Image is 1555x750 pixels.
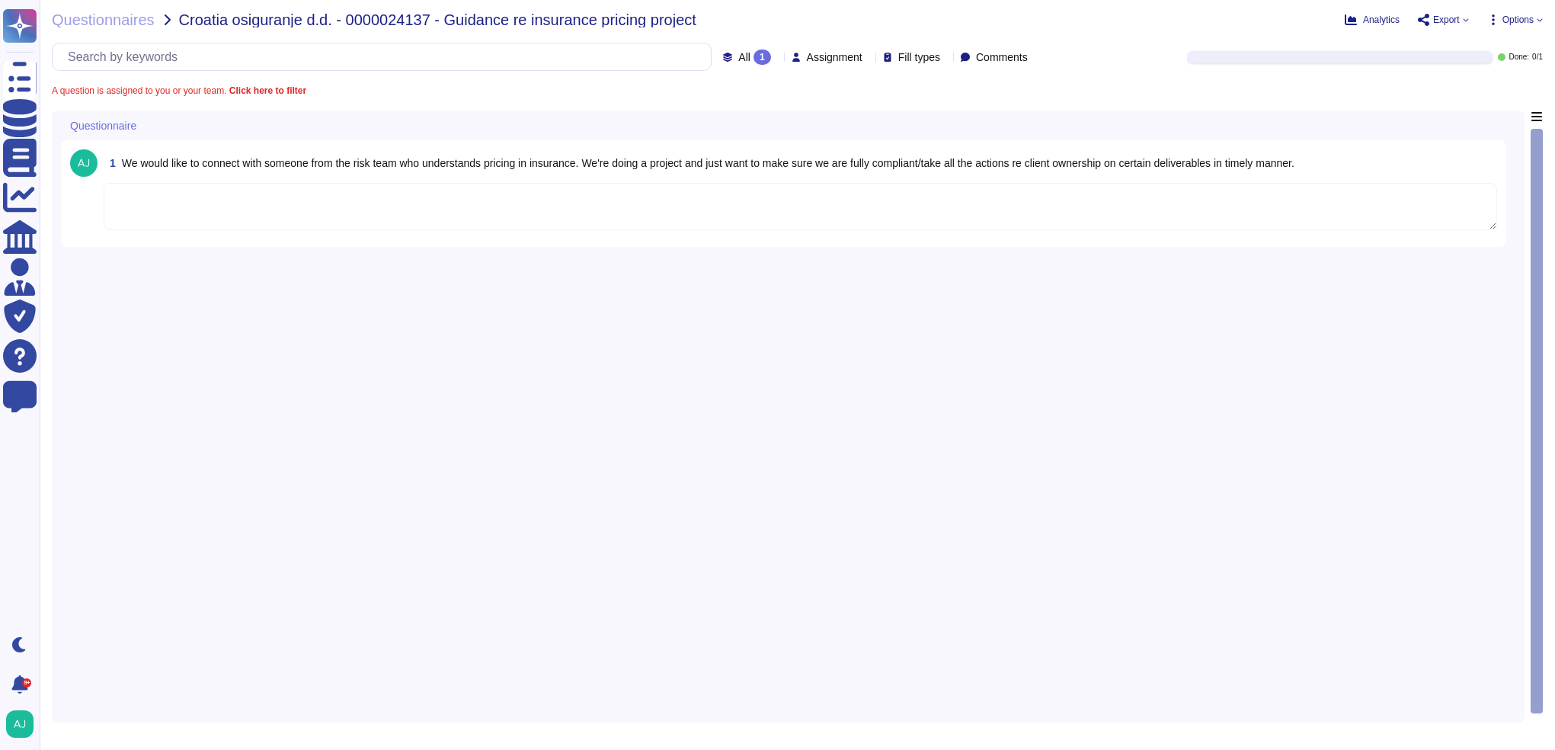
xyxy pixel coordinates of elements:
img: user [6,710,34,738]
div: 9+ [22,678,31,687]
span: We would like to connect with someone from the risk team who understands pricing in insurance. We... [122,157,1294,169]
span: A question is assigned to you or your team. [52,86,306,95]
span: Done: [1509,53,1529,61]
span: Assignment [807,52,862,62]
span: Croatia osiguranje d.d. - 0000024137 - Guidance re insurance pricing project [179,12,696,27]
span: Export [1433,15,1460,24]
b: Click here to filter [226,85,306,96]
span: Comments [976,52,1028,62]
img: user [70,149,98,177]
span: Analytics [1363,15,1400,24]
span: Questionnaires [52,12,155,27]
span: Options [1502,15,1534,24]
input: Search by keywords [60,43,711,70]
div: 1 [754,50,771,65]
span: Fill types [898,52,940,62]
span: 1 [104,158,116,168]
button: Analytics [1345,14,1400,26]
span: Questionnaire [70,120,136,131]
button: user [3,707,44,741]
span: 0 / 1 [1532,53,1543,61]
span: All [738,52,750,62]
